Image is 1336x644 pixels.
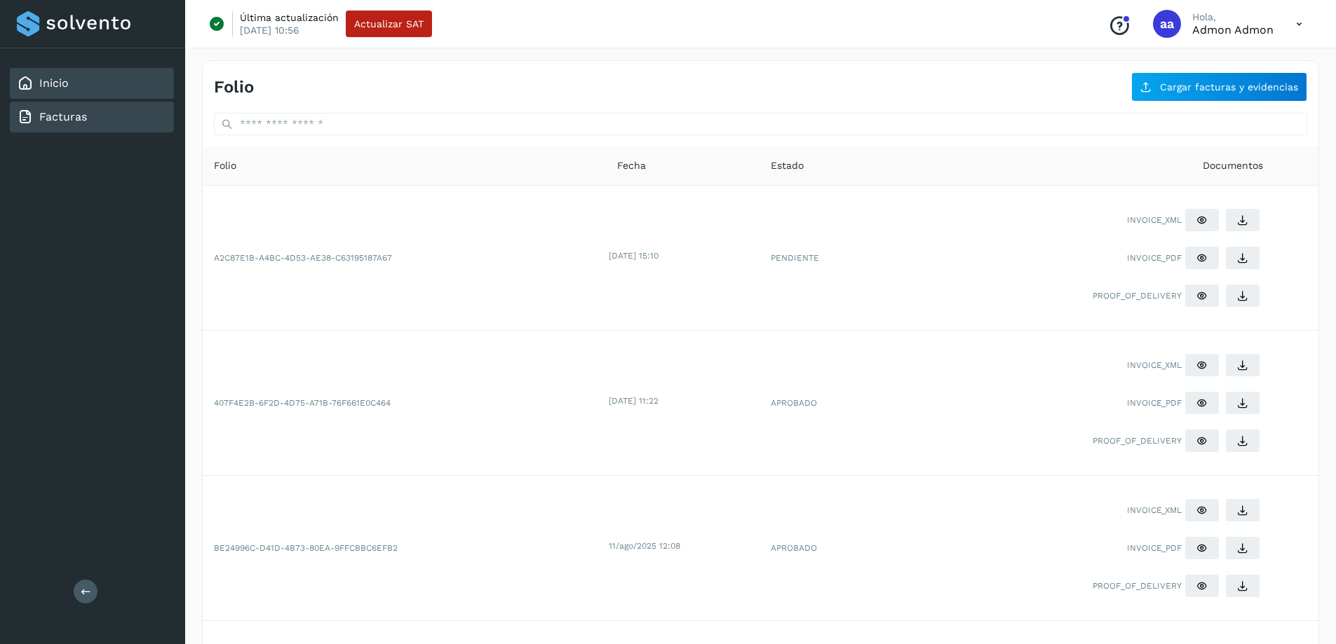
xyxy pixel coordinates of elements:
div: 11/ago/2025 12:08 [609,540,757,552]
td: A2C87E1B-A4BC-4D53-AE38-C63195187A67 [203,186,606,331]
span: INVOICE_PDF [1127,397,1182,409]
div: Facturas [10,102,174,132]
span: INVOICE_XML [1127,214,1182,226]
span: Fecha [617,158,646,173]
span: Folio [214,158,236,173]
a: Facturas [39,110,87,123]
button: Actualizar SAT [346,11,432,37]
div: [DATE] 15:10 [609,249,757,262]
span: Documentos [1203,158,1263,173]
span: INVOICE_PDF [1127,252,1182,264]
td: APROBADO [760,331,898,476]
td: BE24996C-D41D-4B73-80EA-9FFCBBC6EFB2 [203,476,606,621]
span: INVOICE_PDF [1127,542,1182,554]
div: [DATE] 11:22 [609,395,757,407]
span: Estado [771,158,804,173]
span: PROOF_OF_DELIVERY [1093,434,1182,447]
span: INVOICE_XML [1127,359,1182,371]
p: Hola, [1192,11,1274,23]
h4: Folio [214,77,254,97]
a: Inicio [39,76,69,90]
td: PENDIENTE [760,186,898,331]
span: Actualizar SAT [354,19,424,29]
button: Cargar facturas y evidencias [1131,72,1307,102]
td: APROBADO [760,476,898,621]
td: 407F4E2B-6F2D-4D75-A71B-76F661E0C464 [203,331,606,476]
span: Cargar facturas y evidencias [1160,82,1298,92]
p: admon admon [1192,23,1274,36]
span: PROOF_OF_DELIVERY [1093,580,1182,592]
p: Última actualización [240,11,339,24]
p: [DATE] 10:56 [240,24,299,36]
span: INVOICE_XML [1127,504,1182,516]
span: PROOF_OF_DELIVERY [1093,289,1182,302]
div: Inicio [10,68,174,99]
